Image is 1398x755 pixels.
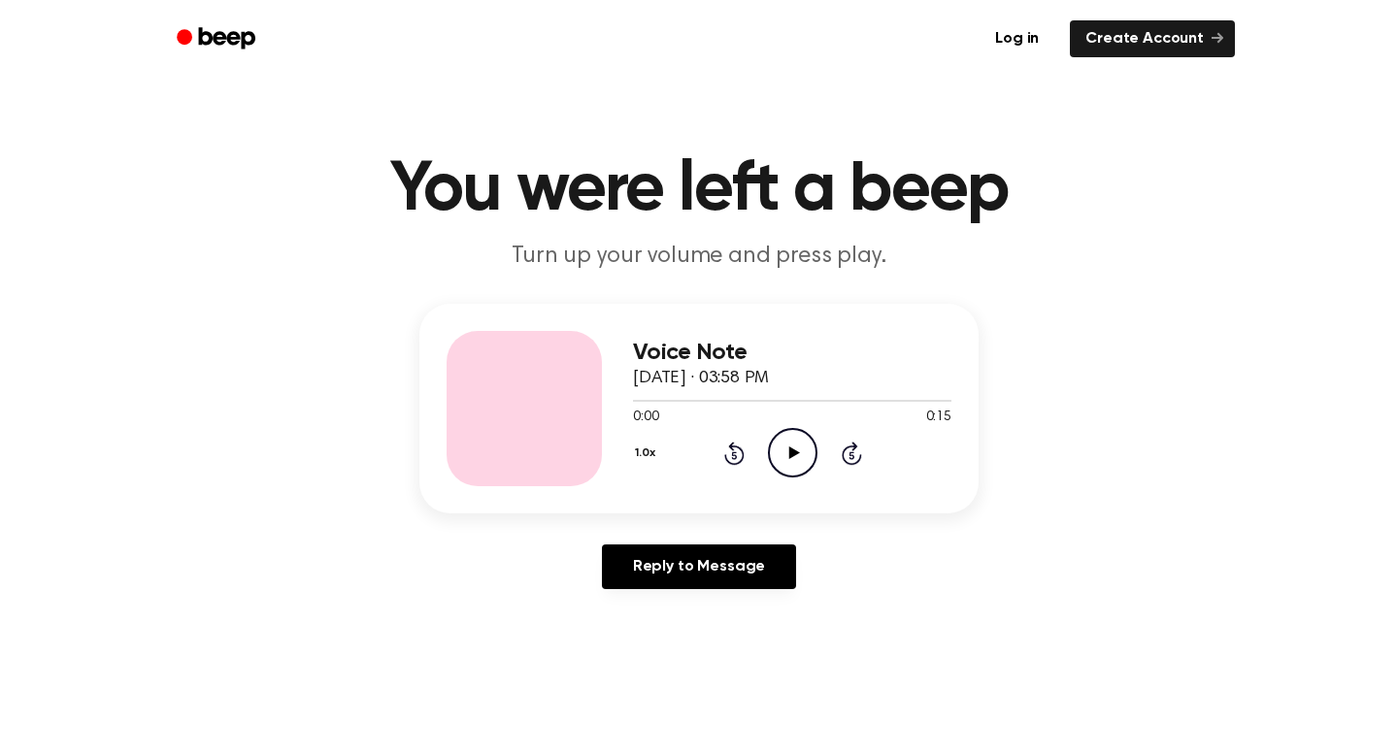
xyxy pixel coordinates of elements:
span: [DATE] · 03:58 PM [633,370,769,387]
a: Reply to Message [602,544,796,589]
h3: Voice Note [633,340,951,366]
h1: You were left a beep [202,155,1196,225]
a: Log in [976,16,1058,61]
span: 0:15 [926,408,951,428]
a: Create Account [1070,20,1235,57]
button: 1.0x [633,437,662,470]
a: Beep [163,20,273,58]
span: 0:00 [633,408,658,428]
p: Turn up your volume and press play. [326,241,1072,273]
